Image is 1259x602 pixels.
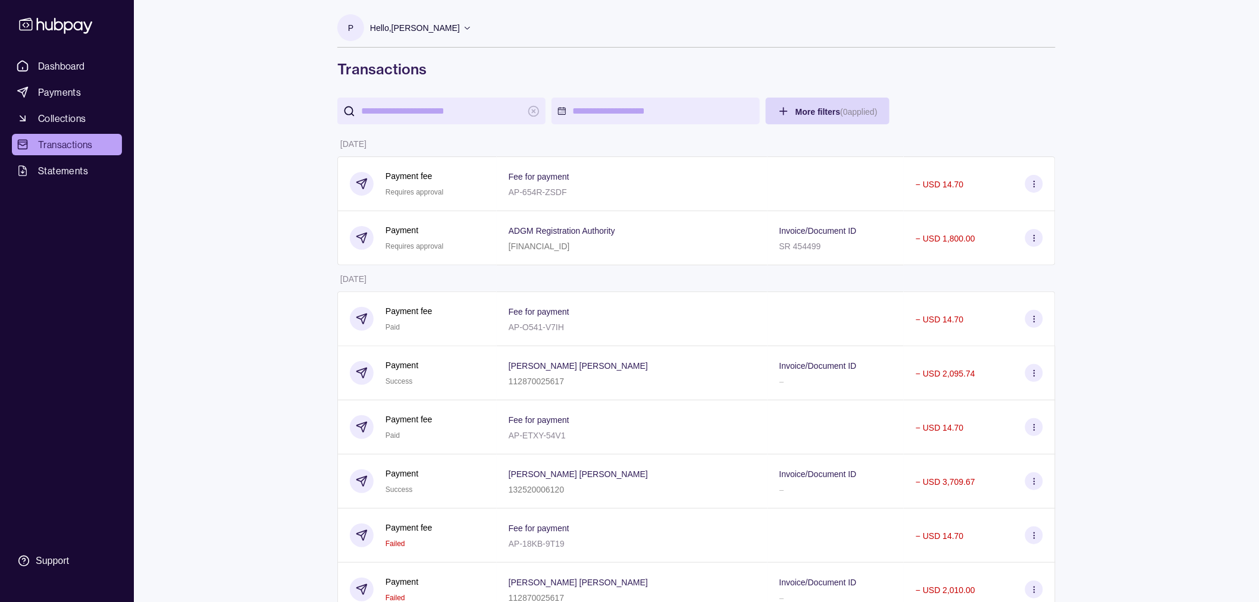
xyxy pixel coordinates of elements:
p: [PERSON_NAME] [PERSON_NAME] [509,361,648,371]
button: More filters(0applied) [766,98,890,124]
span: Success [386,485,412,494]
span: Failed [386,594,405,602]
span: Requires approval [386,188,443,196]
p: P [348,21,353,35]
p: 132520006120 [509,485,564,494]
p: − USD 14.70 [916,423,964,432]
p: Invoice/Document ID [779,226,857,236]
span: Requires approval [386,242,443,250]
p: ADGM Registration Authority [509,226,615,236]
span: Success [386,377,412,385]
a: Support [12,548,122,573]
p: Fee for payment [509,172,569,181]
p: Payment [386,359,418,372]
div: Support [36,554,69,567]
p: [PERSON_NAME] [PERSON_NAME] [509,469,648,479]
p: [DATE] [340,274,367,284]
span: Statements [38,164,88,178]
p: − USD 14.70 [916,180,964,189]
a: Transactions [12,134,122,155]
p: – [779,377,784,386]
span: Collections [38,111,86,126]
p: AP-O541-V7IH [509,322,564,332]
p: Payment fee [386,521,433,534]
span: Paid [386,323,400,331]
span: Failed [386,540,405,548]
span: Transactions [38,137,93,152]
span: Payments [38,85,81,99]
p: Payment fee [386,170,443,183]
p: Invoice/Document ID [779,361,857,371]
p: Payment fee [386,305,433,318]
p: Payment [386,224,443,237]
p: Invoice/Document ID [779,578,857,587]
p: ( 0 applied) [840,107,877,117]
a: Collections [12,108,122,129]
p: − USD 2,095.74 [916,369,975,378]
p: Payment [386,467,418,480]
p: AP-ETXY-54V1 [509,431,566,440]
span: Dashboard [38,59,85,73]
p: [PERSON_NAME] [PERSON_NAME] [509,578,648,587]
p: AP-18KB-9T19 [509,539,565,548]
a: Dashboard [12,55,122,77]
p: − USD 1,800.00 [916,234,975,243]
p: Payment [386,575,418,588]
input: search [361,98,522,124]
p: − USD 14.70 [916,531,964,541]
p: Payment fee [386,413,433,426]
p: [DATE] [340,139,367,149]
p: Fee for payment [509,523,569,533]
p: – [779,485,784,494]
span: Paid [386,431,400,440]
p: − USD 14.70 [916,315,964,324]
p: 112870025617 [509,377,564,386]
a: Statements [12,160,122,181]
p: − USD 2,010.00 [916,585,975,595]
p: Fee for payment [509,307,569,316]
a: Payments [12,81,122,103]
p: Invoice/Document ID [779,469,857,479]
p: [FINANCIAL_ID] [509,242,570,251]
h1: Transactions [337,59,1056,79]
p: − USD 3,709.67 [916,477,975,487]
span: More filters [796,107,878,117]
p: SR 454499 [779,242,821,251]
p: Fee for payment [509,415,569,425]
p: Hello, [PERSON_NAME] [370,21,460,35]
p: AP-654R-ZSDF [509,187,567,197]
